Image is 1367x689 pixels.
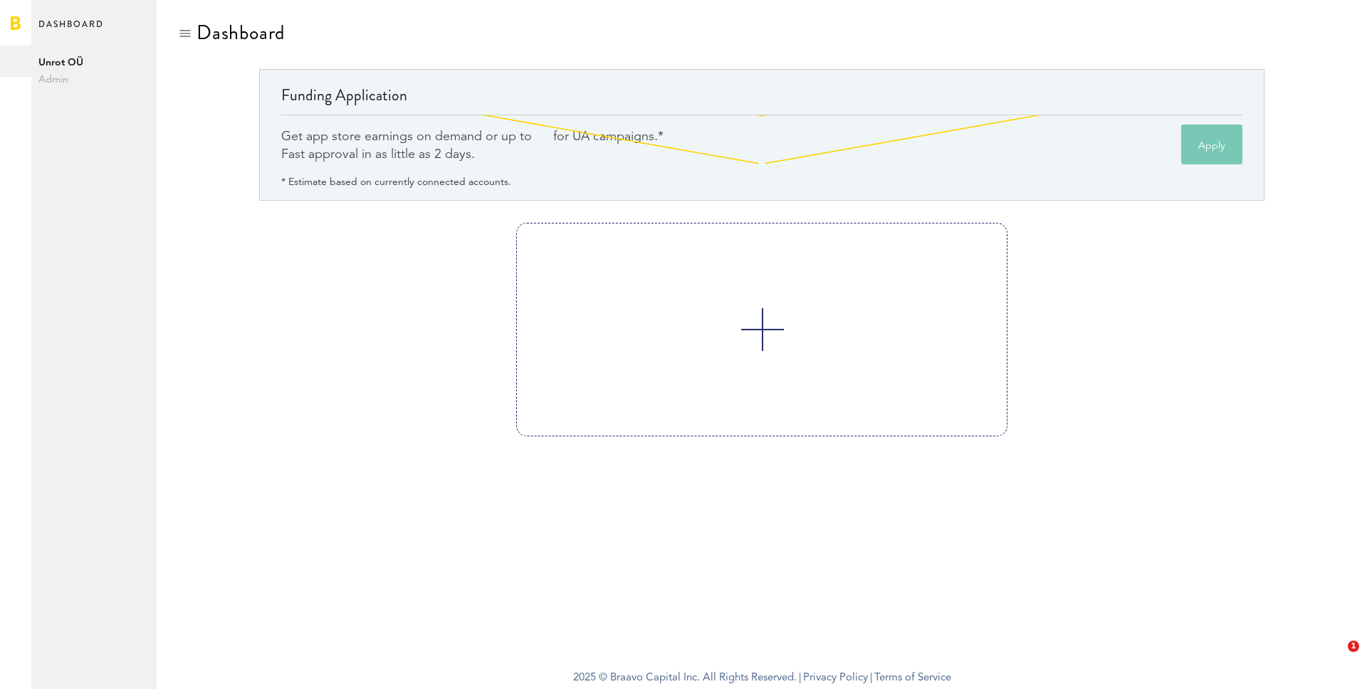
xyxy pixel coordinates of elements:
[281,174,511,191] div: * Estimate based on currently connected accounts.
[1348,641,1359,652] span: 1
[1181,125,1242,164] button: Apply
[38,16,104,46] span: Dashboard
[38,54,150,71] span: Unrot OÜ
[1319,641,1353,675] iframe: Intercom live chat
[281,84,1242,115] div: Funding Application
[197,21,285,44] div: Dashboard
[38,71,150,88] span: Admin
[281,126,664,164] div: Get app store earnings on demand or up to for UA campaigns.* Fast approval in as little as 2 days.
[803,673,868,683] a: Privacy Policy
[573,668,797,689] span: 2025 © Braavo Capital Inc. All Rights Reserved.
[874,673,951,683] a: Terms of Service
